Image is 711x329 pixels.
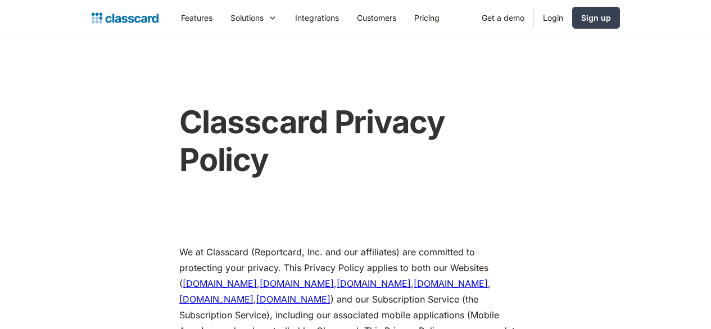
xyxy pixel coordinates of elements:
[337,278,411,289] a: [DOMAIN_NAME]
[405,5,449,30] a: Pricing
[473,5,533,30] a: Get a demo
[179,294,253,305] a: [DOMAIN_NAME]
[230,12,264,24] div: Solutions
[256,294,330,305] a: [DOMAIN_NAME]
[179,103,520,179] h1: Classcard Privacy Policy
[572,7,620,29] a: Sign up
[183,278,257,289] a: [DOMAIN_NAME]
[348,5,405,30] a: Customers
[92,10,158,26] a: home
[260,278,334,289] a: [DOMAIN_NAME]
[534,5,572,30] a: Login
[414,278,488,289] a: [DOMAIN_NAME]
[172,5,221,30] a: Features
[286,5,348,30] a: Integrations
[221,5,286,30] div: Solutions
[581,12,611,24] div: Sign up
